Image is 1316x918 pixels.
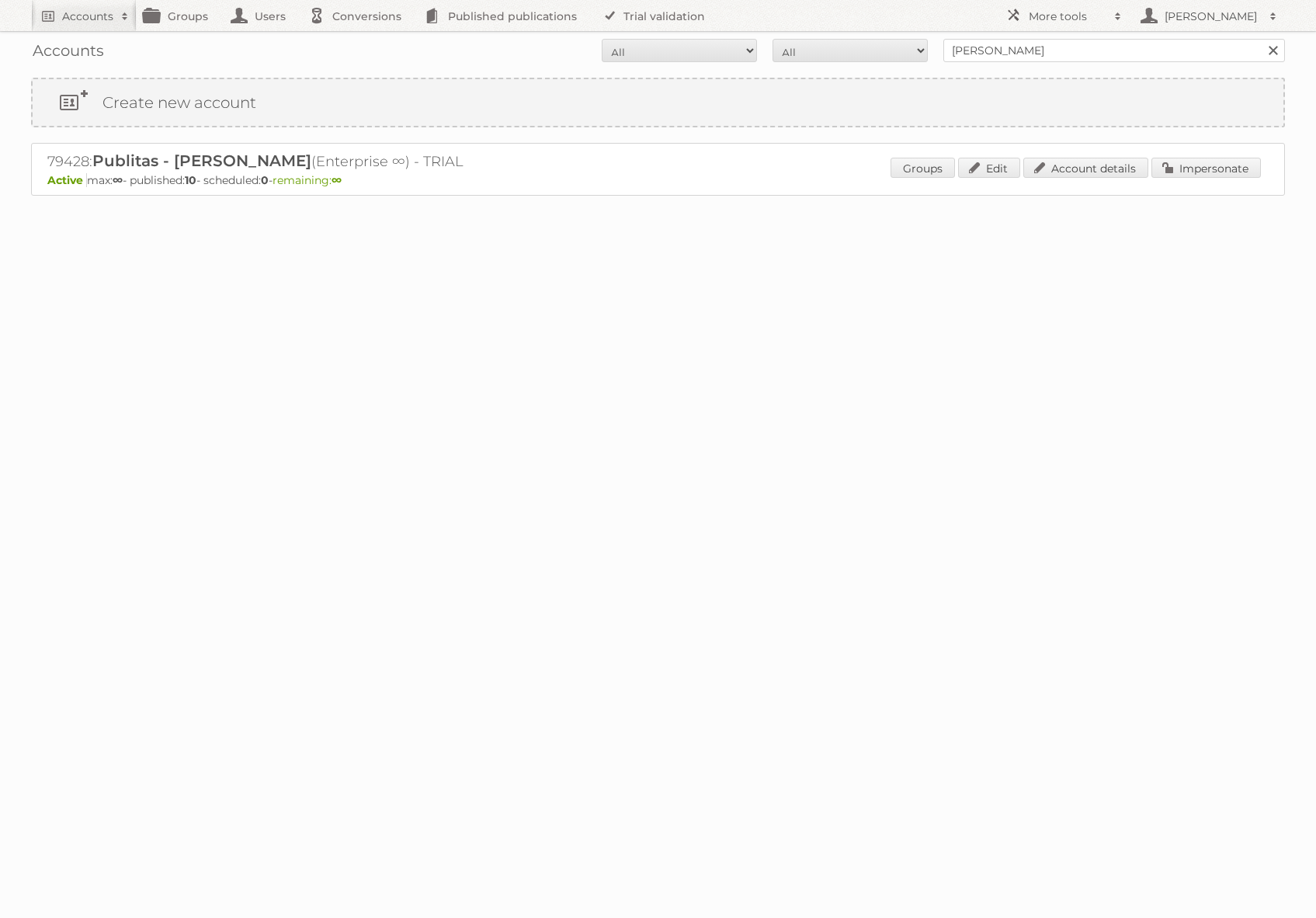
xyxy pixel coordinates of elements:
strong: ∞ [332,173,342,187]
a: Groups [891,158,955,178]
strong: 0 [261,173,269,187]
h2: More tools [1029,9,1106,24]
h2: Accounts [62,9,113,24]
p: max: - published: - scheduled: - [47,173,1269,187]
span: Publitas - [PERSON_NAME] [92,151,311,170]
span: Active [47,173,87,187]
a: Account details [1023,158,1148,178]
h2: [PERSON_NAME] [1161,9,1262,24]
a: Impersonate [1151,158,1261,178]
a: Create new account [33,79,1283,126]
h2: 79428: (Enterprise ∞) - TRIAL [47,151,591,172]
strong: 10 [185,173,196,187]
span: remaining: [273,173,342,187]
a: Edit [958,158,1020,178]
strong: ∞ [113,173,123,187]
